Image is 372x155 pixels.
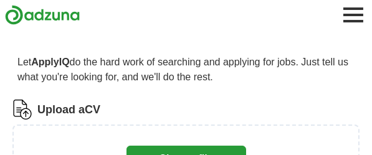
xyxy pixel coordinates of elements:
img: Adzuna logo [5,5,80,25]
p: Let do the hard work of searching and applying for jobs. Just tell us what you're looking for, an... [12,50,360,90]
strong: ApplyIQ [31,57,69,67]
label: Upload a CV [37,101,100,118]
img: CV Icon [12,100,32,120]
button: Toggle main navigation menu [340,1,367,29]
